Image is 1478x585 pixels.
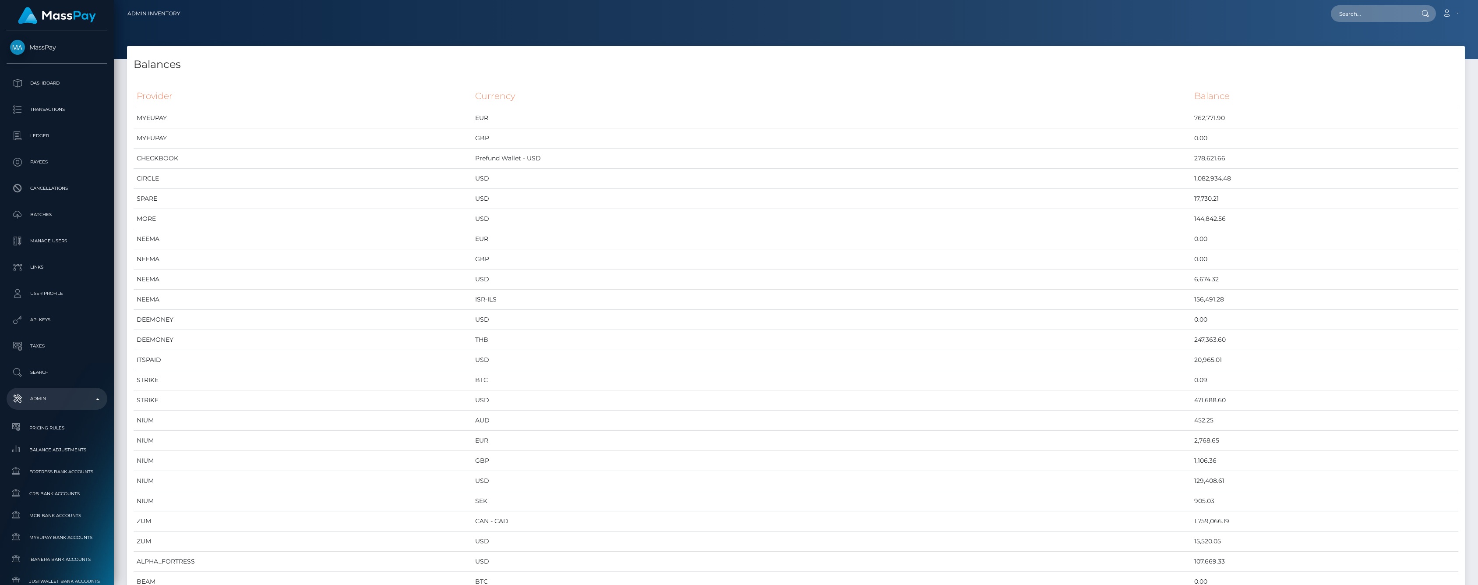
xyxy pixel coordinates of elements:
[1191,511,1458,532] td: 1,759,066.19
[10,467,104,477] span: Fortress Bank Accounts
[10,234,104,248] p: Manage Users
[134,229,472,249] td: NEEMA
[1191,552,1458,572] td: 107,669.33
[1191,189,1458,209] td: 17,730.21
[1191,491,1458,511] td: 905.03
[7,440,107,459] a: Balance Adjustments
[134,128,472,149] td: MYEUPAY
[10,261,104,274] p: Links
[134,108,472,128] td: MYEUPAY
[472,169,1191,189] td: USD
[7,43,107,51] span: MassPay
[134,532,472,552] td: ZUM
[10,77,104,90] p: Dashboard
[472,209,1191,229] td: USD
[134,249,472,269] td: NEEMA
[1191,532,1458,552] td: 15,520.05
[7,362,107,383] a: Search
[472,249,1191,269] td: GBP
[1191,128,1458,149] td: 0.00
[134,390,472,411] td: STRIKE
[7,230,107,252] a: Manage Users
[134,269,472,290] td: NEEMA
[10,156,104,169] p: Payees
[472,149,1191,169] td: Prefund Wallet - USD
[10,423,104,433] span: Pricing Rules
[1191,149,1458,169] td: 278,621.66
[472,310,1191,330] td: USD
[134,290,472,310] td: NEEMA
[134,451,472,471] td: NIUM
[134,84,472,108] th: Provider
[472,491,1191,511] td: SEK
[1191,330,1458,350] td: 247,363.60
[472,290,1191,310] td: ISR-ILS
[134,310,472,330] td: DEEMONEY
[1191,209,1458,229] td: 144,842.56
[472,128,1191,149] td: GBP
[1191,290,1458,310] td: 156,491.28
[134,552,472,572] td: ALPHA_FORTRESS
[7,256,107,278] a: Links
[472,390,1191,411] td: USD
[472,431,1191,451] td: EUR
[472,269,1191,290] td: USD
[10,129,104,142] p: Ledger
[10,103,104,116] p: Transactions
[134,431,472,451] td: NIUM
[472,84,1191,108] th: Currency
[10,445,104,455] span: Balance Adjustments
[1191,471,1458,491] td: 129,408.61
[134,491,472,511] td: NIUM
[134,411,472,431] td: NIUM
[7,418,107,437] a: Pricing Rules
[472,108,1191,128] td: EUR
[472,370,1191,390] td: BTC
[7,151,107,173] a: Payees
[134,511,472,532] td: ZUM
[1191,249,1458,269] td: 0.00
[10,287,104,300] p: User Profile
[10,40,25,55] img: MassPay
[134,169,472,189] td: CIRCLE
[472,471,1191,491] td: USD
[1331,5,1413,22] input: Search...
[10,208,104,221] p: Batches
[7,283,107,305] a: User Profile
[7,72,107,94] a: Dashboard
[1191,431,1458,451] td: 2,768.65
[1191,350,1458,370] td: 20,965.01
[10,392,104,405] p: Admin
[1191,229,1458,249] td: 0.00
[472,350,1191,370] td: USD
[10,532,104,542] span: MyEUPay Bank Accounts
[1191,169,1458,189] td: 1,082,934.48
[134,471,472,491] td: NIUM
[7,177,107,199] a: Cancellations
[1191,370,1458,390] td: 0.09
[472,411,1191,431] td: AUD
[1191,108,1458,128] td: 762,771.90
[472,330,1191,350] td: THB
[7,309,107,331] a: API Keys
[134,149,472,169] td: CHECKBOOK
[7,506,107,525] a: MCB Bank Accounts
[10,554,104,564] span: Ibanera Bank Accounts
[134,370,472,390] td: STRIKE
[1191,451,1458,471] td: 1,106.36
[10,313,104,326] p: API Keys
[472,552,1191,572] td: USD
[7,484,107,503] a: CRB Bank Accounts
[18,7,96,24] img: MassPay Logo
[7,99,107,121] a: Transactions
[10,489,104,499] span: CRB Bank Accounts
[7,550,107,569] a: Ibanera Bank Accounts
[7,528,107,547] a: MyEUPay Bank Accounts
[134,330,472,350] td: DEEMONEY
[134,209,472,229] td: MORE
[7,335,107,357] a: Taxes
[7,388,107,410] a: Admin
[472,189,1191,209] td: USD
[1191,411,1458,431] td: 452.25
[134,189,472,209] td: SPARE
